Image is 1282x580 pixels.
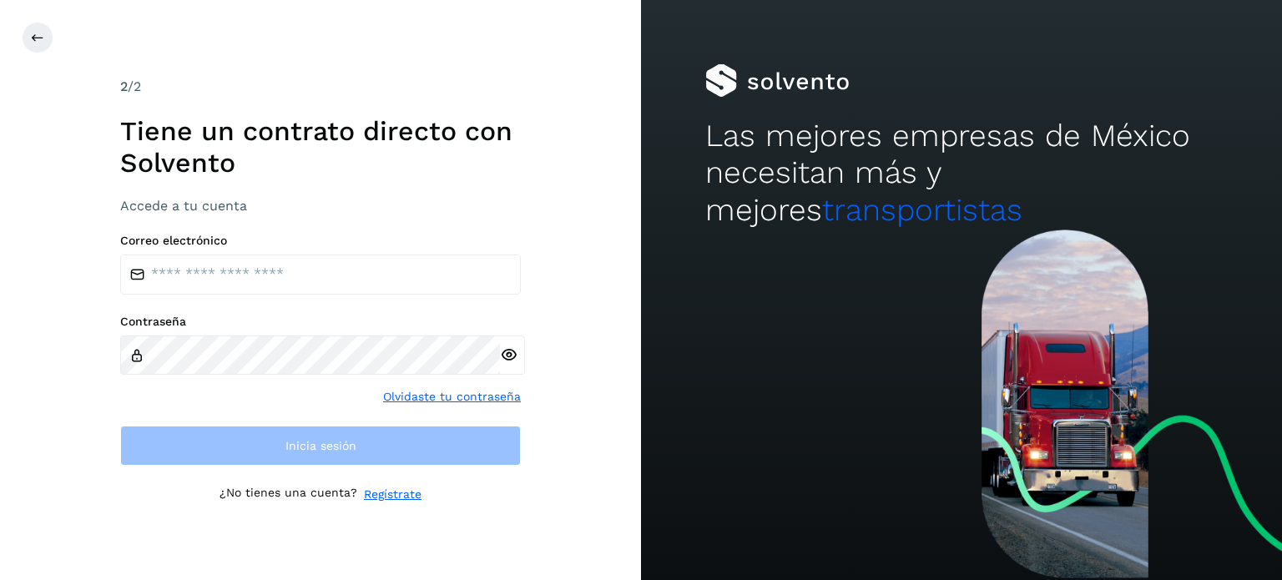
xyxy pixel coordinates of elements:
a: Olvidaste tu contraseña [383,388,521,406]
button: Inicia sesión [120,426,521,466]
p: ¿No tienes una cuenta? [220,486,357,503]
h1: Tiene un contrato directo con Solvento [120,115,521,179]
span: Inicia sesión [285,440,356,451]
label: Correo electrónico [120,234,521,248]
h2: Las mejores empresas de México necesitan más y mejores [705,118,1218,229]
span: transportistas [822,192,1022,228]
span: 2 [120,78,128,94]
h3: Accede a tu cuenta [120,198,521,214]
label: Contraseña [120,315,521,329]
a: Regístrate [364,486,421,503]
div: /2 [120,77,521,97]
